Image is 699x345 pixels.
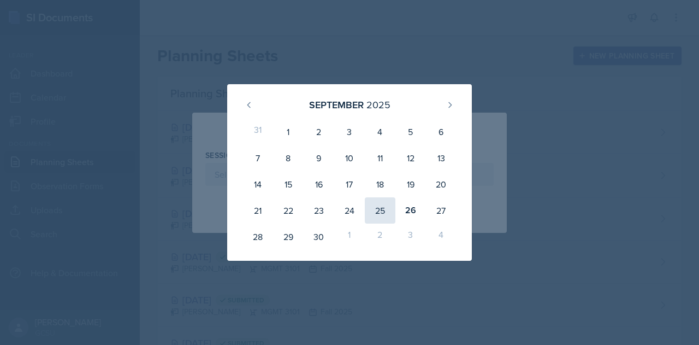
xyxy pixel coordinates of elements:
[426,224,457,250] div: 4
[426,119,457,145] div: 6
[365,119,395,145] div: 4
[304,119,334,145] div: 2
[273,171,304,197] div: 15
[395,224,426,250] div: 3
[365,171,395,197] div: 18
[334,224,365,250] div: 1
[242,171,273,197] div: 14
[395,197,426,224] div: 26
[365,145,395,171] div: 11
[395,119,426,145] div: 5
[426,145,457,171] div: 13
[334,145,365,171] div: 10
[304,145,334,171] div: 9
[334,171,365,197] div: 17
[273,224,304,250] div: 29
[273,119,304,145] div: 1
[273,145,304,171] div: 8
[309,97,364,112] div: September
[395,171,426,197] div: 19
[304,197,334,224] div: 23
[304,171,334,197] div: 16
[242,197,273,224] div: 21
[366,97,390,112] div: 2025
[304,224,334,250] div: 30
[426,197,457,224] div: 27
[395,145,426,171] div: 12
[242,119,273,145] div: 31
[242,224,273,250] div: 28
[242,145,273,171] div: 7
[273,197,304,224] div: 22
[334,197,365,224] div: 24
[426,171,457,197] div: 20
[334,119,365,145] div: 3
[365,224,395,250] div: 2
[365,197,395,224] div: 25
